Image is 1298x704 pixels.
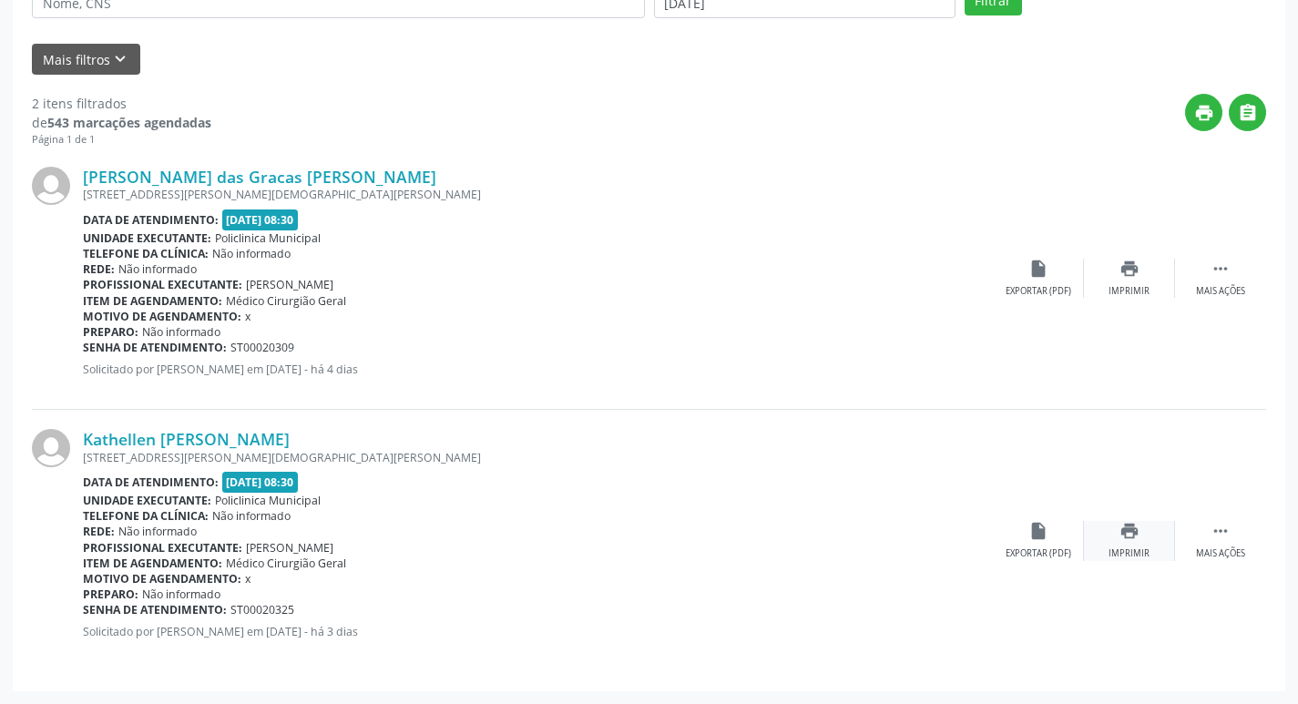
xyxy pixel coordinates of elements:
[1028,259,1048,279] i: insert_drive_file
[83,508,209,524] b: Telefone da clínica:
[83,493,211,508] b: Unidade executante:
[1238,103,1258,123] i: 
[246,540,333,556] span: [PERSON_NAME]
[110,49,130,69] i: keyboard_arrow_down
[32,132,211,148] div: Página 1 de 1
[230,602,294,617] span: ST00020325
[226,293,346,309] span: Médico Cirurgião Geral
[83,309,241,324] b: Motivo de agendamento:
[83,362,993,377] p: Solicitado por [PERSON_NAME] em [DATE] - há 4 dias
[83,524,115,539] b: Rede:
[118,261,197,277] span: Não informado
[83,261,115,277] b: Rede:
[1194,103,1214,123] i: print
[1196,285,1245,298] div: Mais ações
[1006,547,1071,560] div: Exportar (PDF)
[83,602,227,617] b: Senha de atendimento:
[1211,521,1231,541] i: 
[1185,94,1222,131] button: print
[1006,285,1071,298] div: Exportar (PDF)
[222,209,299,230] span: [DATE] 08:30
[212,246,291,261] span: Não informado
[83,556,222,571] b: Item de agendamento:
[32,429,70,467] img: img
[83,212,219,228] b: Data de atendimento:
[1196,547,1245,560] div: Mais ações
[83,246,209,261] b: Telefone da clínica:
[246,277,333,292] span: [PERSON_NAME]
[83,450,993,465] div: [STREET_ADDRESS][PERSON_NAME][DEMOGRAPHIC_DATA][PERSON_NAME]
[83,167,436,187] a: [PERSON_NAME] das Gracas [PERSON_NAME]
[1028,521,1048,541] i: insert_drive_file
[32,167,70,205] img: img
[1119,521,1140,541] i: print
[83,293,222,309] b: Item de agendamento:
[32,44,140,76] button: Mais filtroskeyboard_arrow_down
[1119,259,1140,279] i: print
[245,571,250,587] span: x
[83,277,242,292] b: Profissional executante:
[83,624,993,639] p: Solicitado por [PERSON_NAME] em [DATE] - há 3 dias
[226,556,346,571] span: Médico Cirurgião Geral
[83,429,290,449] a: Kathellen [PERSON_NAME]
[1109,285,1150,298] div: Imprimir
[83,230,211,246] b: Unidade executante:
[1229,94,1266,131] button: 
[118,524,197,539] span: Não informado
[1109,547,1150,560] div: Imprimir
[1211,259,1231,279] i: 
[142,324,220,340] span: Não informado
[83,540,242,556] b: Profissional executante:
[83,340,227,355] b: Senha de atendimento:
[142,587,220,602] span: Não informado
[83,474,219,490] b: Data de atendimento:
[212,508,291,524] span: Não informado
[32,94,211,113] div: 2 itens filtrados
[47,114,211,131] strong: 543 marcações agendadas
[83,571,241,587] b: Motivo de agendamento:
[215,493,321,508] span: Policlinica Municipal
[83,324,138,340] b: Preparo:
[230,340,294,355] span: ST00020309
[83,587,138,602] b: Preparo:
[245,309,250,324] span: x
[222,472,299,493] span: [DATE] 08:30
[32,113,211,132] div: de
[83,187,993,202] div: [STREET_ADDRESS][PERSON_NAME][DEMOGRAPHIC_DATA][PERSON_NAME]
[215,230,321,246] span: Policlinica Municipal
